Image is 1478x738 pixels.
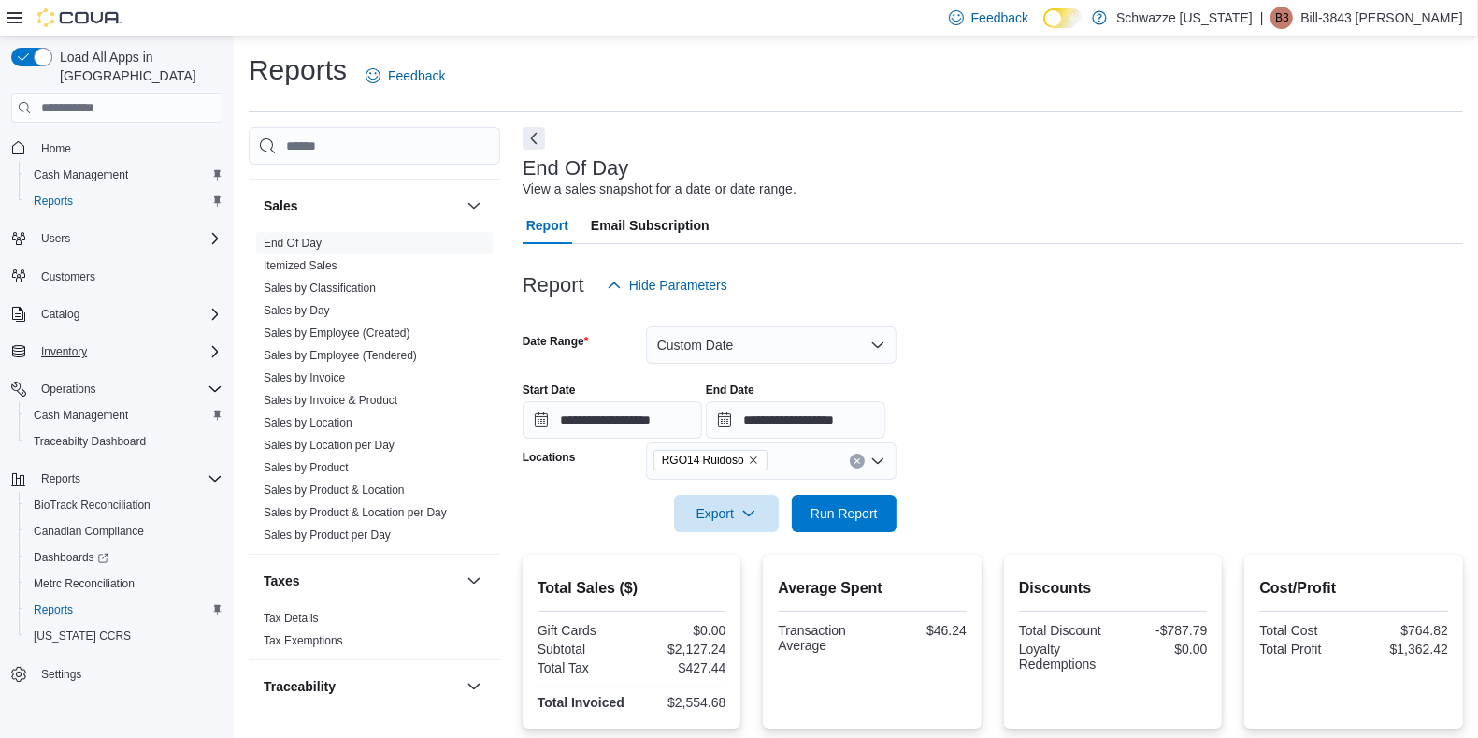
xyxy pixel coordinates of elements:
[388,66,445,85] span: Feedback
[264,415,352,430] span: Sales by Location
[249,607,500,659] div: Taxes
[636,642,726,657] div: $2,127.24
[34,662,222,686] span: Settings
[34,576,135,591] span: Metrc Reconciliation
[264,439,395,452] a: Sales by Location per Day
[264,258,337,273] span: Itemized Sales
[811,504,878,523] span: Run Report
[26,494,158,516] a: BioTrack Reconciliation
[1357,642,1448,657] div: $1,362.42
[19,492,230,518] button: BioTrack Reconciliation
[463,675,485,698] button: Traceability
[636,695,726,710] div: $2,554.68
[249,51,347,89] h1: Reports
[264,633,343,648] span: Tax Exemptions
[19,597,230,623] button: Reports
[26,430,222,453] span: Traceabilty Dashboard
[523,334,589,349] label: Date Range
[1117,623,1208,638] div: -$787.79
[706,401,885,439] input: Press the down key to open a popover containing a calendar.
[264,394,397,407] a: Sales by Invoice & Product
[41,269,95,284] span: Customers
[1116,7,1253,29] p: Schwazze [US_STATE]
[26,494,222,516] span: BioTrack Reconciliation
[264,349,417,362] a: Sales by Employee (Tendered)
[264,528,391,543] span: Sales by Product per Day
[41,231,70,246] span: Users
[778,623,868,653] div: Transaction Average
[662,451,744,470] span: RGO14 Ruidoso
[1357,623,1448,638] div: $764.82
[41,344,87,359] span: Inventory
[629,276,727,295] span: Hide Parameters
[4,134,230,161] button: Home
[876,623,967,638] div: $46.24
[34,602,73,617] span: Reports
[34,378,222,400] span: Operations
[523,127,545,150] button: Next
[264,611,319,626] span: Tax Details
[264,677,336,696] h3: Traceability
[19,188,230,214] button: Reports
[264,393,397,408] span: Sales by Invoice & Product
[26,430,153,453] a: Traceabilty Dashboard
[4,376,230,402] button: Operations
[26,625,222,647] span: Washington CCRS
[264,416,352,429] a: Sales by Location
[264,304,330,317] a: Sales by Day
[591,207,710,244] span: Email Subscription
[26,190,222,212] span: Reports
[34,194,73,209] span: Reports
[870,454,885,469] button: Open list of options
[34,227,222,250] span: Users
[1275,7,1289,29] span: B3
[264,460,349,475] span: Sales by Product
[26,625,138,647] a: [US_STATE] CCRS
[34,434,146,449] span: Traceabilty Dashboard
[264,303,330,318] span: Sales by Day
[538,695,624,710] strong: Total Invoiced
[19,571,230,597] button: Metrc Reconciliation
[523,401,702,439] input: Press the down key to open a popover containing a calendar.
[26,599,222,621] span: Reports
[1019,623,1110,638] div: Total Discount
[526,207,568,244] span: Report
[52,48,222,85] span: Load All Apps in [GEOGRAPHIC_DATA]
[26,190,80,212] a: Reports
[636,660,726,675] div: $427.44
[34,378,104,400] button: Operations
[34,663,89,686] a: Settings
[26,546,222,569] span: Dashboards
[19,518,230,544] button: Canadian Compliance
[34,408,128,423] span: Cash Management
[264,371,345,384] a: Sales by Invoice
[1259,642,1350,657] div: Total Profit
[523,383,576,398] label: Start Date
[850,454,865,469] button: Clear input
[41,141,71,156] span: Home
[538,577,726,600] h2: Total Sales ($)
[4,225,230,252] button: Users
[26,520,151,543] a: Canadian Compliance
[41,667,81,682] span: Settings
[26,546,116,569] a: Dashboards
[34,167,128,182] span: Cash Management
[34,498,151,513] span: BioTrack Reconciliation
[19,623,230,649] button: [US_STATE] CCRS
[264,677,459,696] button: Traceability
[34,524,144,539] span: Canadian Compliance
[34,340,222,363] span: Inventory
[748,455,759,466] button: Remove RGO14 Ruidoso from selection in this group
[1019,642,1110,672] div: Loyalty Redemptions
[26,572,222,595] span: Metrc Reconciliation
[264,505,447,520] span: Sales by Product & Location per Day
[264,634,343,647] a: Tax Exemptions
[26,164,136,186] a: Cash Management
[26,520,222,543] span: Canadian Compliance
[34,227,78,250] button: Users
[264,326,410,340] a: Sales by Employee (Created)
[34,468,88,490] button: Reports
[19,402,230,428] button: Cash Management
[538,660,628,675] div: Total Tax
[463,570,485,592] button: Taxes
